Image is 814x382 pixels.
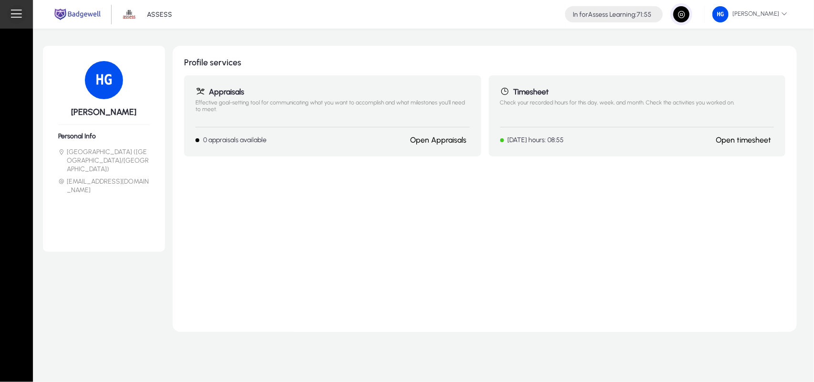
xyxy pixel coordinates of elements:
img: 143.png [712,6,729,22]
li: [EMAIL_ADDRESS][DOMAIN_NAME] [58,177,150,195]
span: [PERSON_NAME] [712,6,787,22]
img: 143.png [85,61,123,99]
h1: Appraisals [196,87,470,96]
a: Open timesheet [716,135,771,145]
h6: Personal Info [58,132,150,140]
button: Open Appraisals [408,135,470,145]
img: main.png [52,8,103,21]
span: In for [573,10,588,19]
span: 71:55 [637,10,651,19]
button: [PERSON_NAME] [705,6,795,23]
p: 0 appraisals available [203,136,267,144]
h1: Profile services [184,57,785,68]
img: 1.png [120,5,138,23]
p: Check your recorded hours for this day, week, and month. Check the activities you worked on. [500,99,774,119]
button: Open timesheet [713,135,774,145]
h1: Timesheet [500,87,774,96]
a: Open Appraisals [411,135,467,145]
p: ASSESS [147,10,172,19]
p: [DATE] hours: 08:55 [508,136,564,144]
p: Effective goal-setting tool for communicating what you want to accomplish and what milestones you... [196,99,470,119]
li: [GEOGRAPHIC_DATA] ([GEOGRAPHIC_DATA]/[GEOGRAPHIC_DATA]) [58,148,150,174]
h5: [PERSON_NAME] [58,107,150,117]
h4: Assess Learning [573,10,651,19]
span: : [635,10,637,19]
